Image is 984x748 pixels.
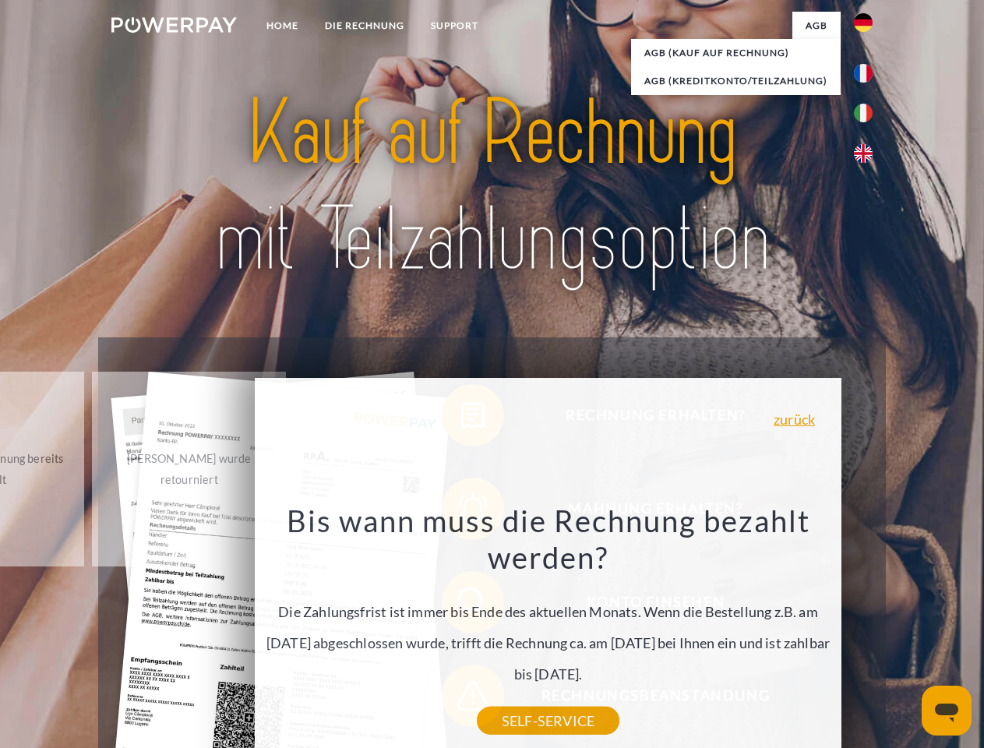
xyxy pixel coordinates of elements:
a: SELF-SERVICE [477,707,619,735]
img: en [854,144,873,163]
iframe: Schaltfläche zum Öffnen des Messaging-Fensters [922,686,972,736]
a: DIE RECHNUNG [312,12,418,40]
img: fr [854,64,873,83]
img: logo-powerpay-white.svg [111,17,237,33]
img: title-powerpay_de.svg [149,75,835,298]
a: AGB (Kreditkonto/Teilzahlung) [631,67,841,95]
div: Die Zahlungsfrist ist immer bis Ende des aktuellen Monats. Wenn die Bestellung z.B. am [DATE] abg... [264,502,833,721]
div: [PERSON_NAME] wurde retourniert [101,448,277,490]
a: SUPPORT [418,12,492,40]
a: zurück [774,412,815,426]
h3: Bis wann muss die Rechnung bezahlt werden? [264,502,833,577]
a: AGB (Kauf auf Rechnung) [631,39,841,67]
a: agb [792,12,841,40]
img: it [854,104,873,122]
a: Home [253,12,312,40]
img: de [854,13,873,32]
